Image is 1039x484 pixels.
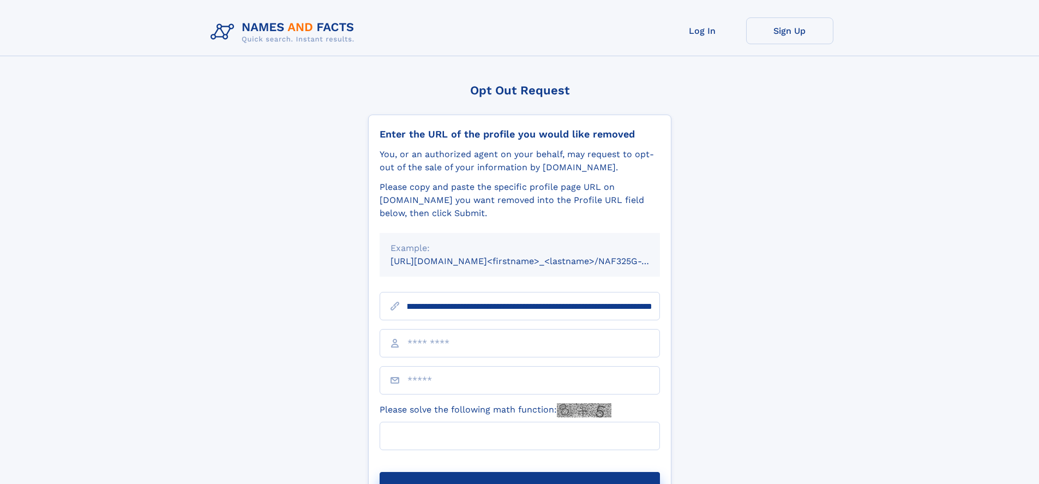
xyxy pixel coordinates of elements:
[368,83,671,97] div: Opt Out Request
[380,128,660,140] div: Enter the URL of the profile you would like removed
[659,17,746,44] a: Log In
[206,17,363,47] img: Logo Names and Facts
[391,256,681,266] small: [URL][DOMAIN_NAME]<firstname>_<lastname>/NAF325G-xxxxxxxx
[391,242,649,255] div: Example:
[380,148,660,174] div: You, or an authorized agent on your behalf, may request to opt-out of the sale of your informatio...
[380,403,611,417] label: Please solve the following math function:
[380,181,660,220] div: Please copy and paste the specific profile page URL on [DOMAIN_NAME] you want removed into the Pr...
[746,17,833,44] a: Sign Up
